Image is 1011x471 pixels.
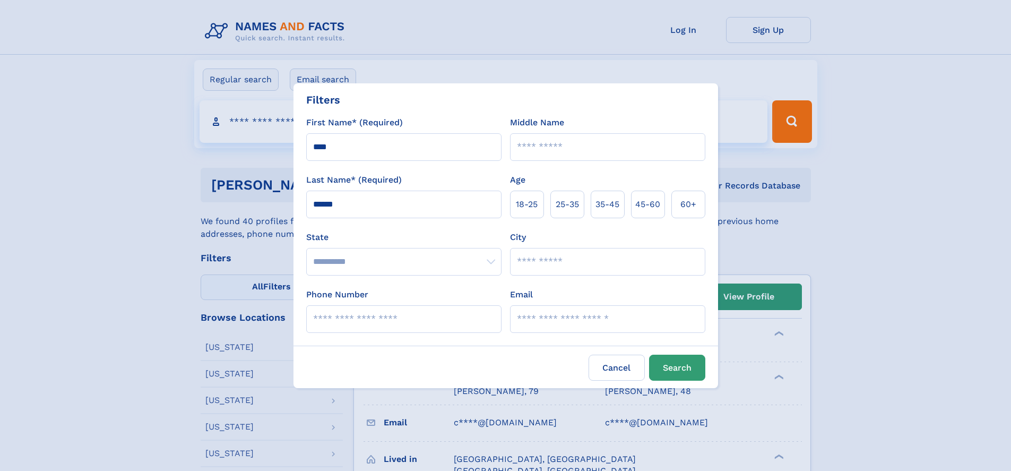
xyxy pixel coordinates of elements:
[306,288,368,301] label: Phone Number
[306,116,403,129] label: First Name* (Required)
[680,198,696,211] span: 60+
[510,116,564,129] label: Middle Name
[306,231,502,244] label: State
[635,198,660,211] span: 45‑60
[649,355,705,381] button: Search
[306,92,340,108] div: Filters
[510,288,533,301] label: Email
[595,198,619,211] span: 35‑45
[510,231,526,244] label: City
[516,198,538,211] span: 18‑25
[589,355,645,381] label: Cancel
[556,198,579,211] span: 25‑35
[510,174,525,186] label: Age
[306,174,402,186] label: Last Name* (Required)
